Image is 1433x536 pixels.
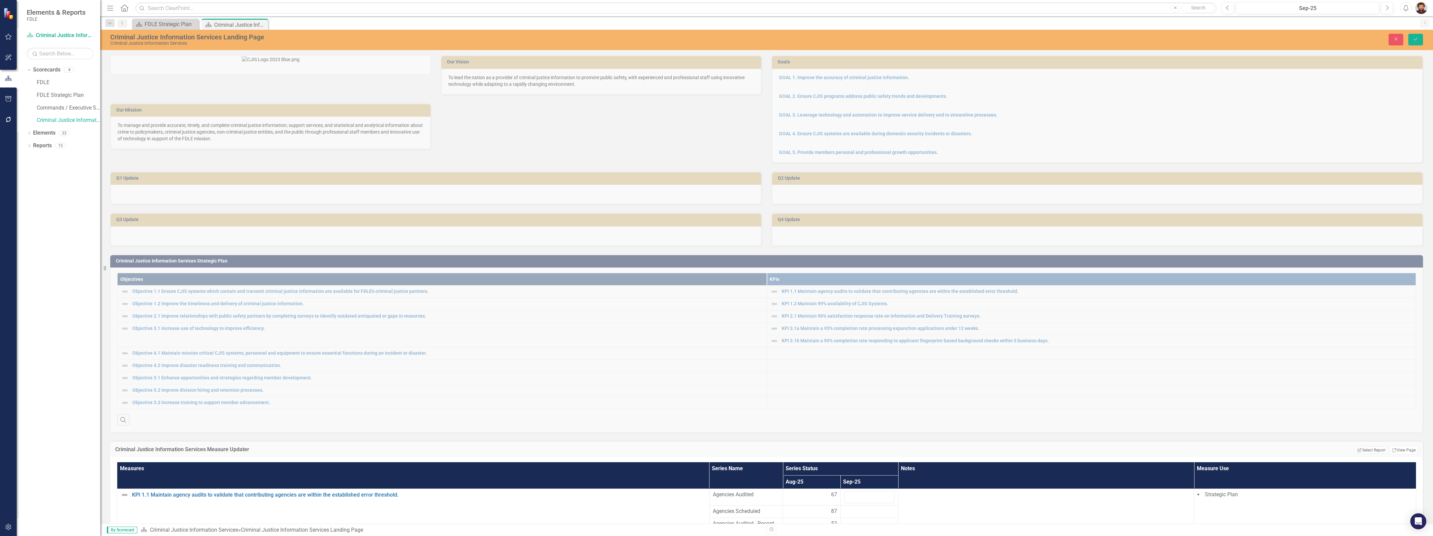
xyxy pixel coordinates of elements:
div: 15 [55,143,66,149]
a: KPI 1.1 Maintain agency audits to validate that contributing agencies are within the established ... [132,492,706,498]
div: Open Intercom Messenger [1410,513,1426,529]
a: FDLE Strategic Plan [134,20,197,28]
div: Criminal Justice Information Services Landing Page [214,21,267,29]
div: Sep-25 [1238,4,1377,12]
a: Criminal Justice Information Services [27,32,94,39]
div: FDLE Strategic Plan [145,20,197,28]
span: Agencies Audited - Record [713,520,780,528]
span: 52 [831,520,837,528]
div: 33 [59,130,69,136]
span: Agencies Audited [713,491,780,499]
a: Criminal Justice Information Services [37,117,100,124]
a: View Page [1389,446,1418,455]
span: 67 [831,491,837,499]
a: Criminal Justice Information Services [150,527,238,533]
div: Criminal Justice Information Services Landing Page [110,33,864,41]
a: FDLE Strategic Plan [37,92,100,99]
div: Criminal Justice Information Services Landing Page [241,527,363,533]
span: 87 [831,508,837,515]
span: Elements & Reports [27,8,86,16]
img: Not Defined [121,491,129,499]
img: ClearPoint Strategy [3,8,15,19]
a: FDLE [37,79,100,86]
small: FDLE [27,16,86,22]
button: Sep-25 [1236,2,1379,14]
div: » [141,526,762,534]
span: Strategic Plan [1205,491,1238,498]
img: Christopher Kenworthy [1415,2,1427,14]
div: 4 [64,67,74,73]
input: Search ClearPoint... [135,2,1217,14]
a: Reports [33,142,52,150]
span: By Scorecard [107,527,137,533]
input: Search Below... [27,48,94,59]
button: Select Report [1355,446,1387,454]
a: Scorecards [33,66,60,74]
span: Search [1191,5,1206,10]
button: Search [1181,3,1215,13]
div: Criminal Justice Information Services [110,41,864,46]
a: Elements [33,129,55,137]
span: Agencies Scheduled [713,508,780,515]
h3: Criminal Justice Information Services Measure Updater [115,446,1001,453]
a: Commands / Executive Support Branch [37,104,100,112]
